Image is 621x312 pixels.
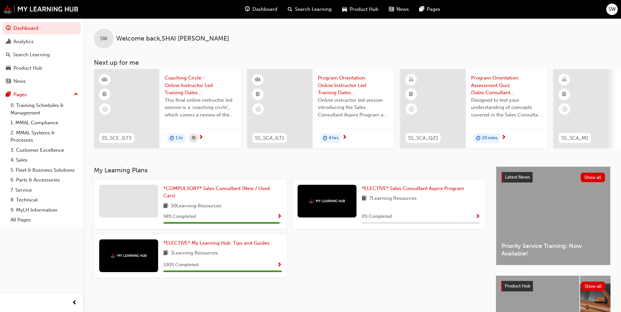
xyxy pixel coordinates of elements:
[8,118,81,128] a: 1. MMAL Compliance
[163,185,270,199] span: *COMPULSORY* Sales Consultant (New / Used Cars)
[295,6,332,13] span: Search Learning
[362,185,464,191] span: *ELECTIVE* Sales Consultant Aspire Program
[255,106,261,112] span: learningRecordVerb_NONE-icon
[471,96,542,119] span: Designed to test your understanding of concepts covered in the Sales Consultant Aspire Program 'P...
[277,261,282,269] button: Show Progress
[13,38,34,45] div: Analytics
[505,283,530,289] span: Product Hub
[163,239,272,247] a: *ELECTIVE* My Learning Hub: Tips and Guides
[163,261,198,269] span: 100 % Completed
[475,213,480,221] button: Show Progress
[6,78,11,84] span: news-icon
[8,100,81,118] a: 0. Training Schedules & Management
[277,262,282,268] span: Show Progress
[163,185,282,199] a: *COMPULSORY* Sales Consultant (New / Used Cars)
[400,69,548,148] a: SS_SCA_QZ1Program Orientation: Assessment Quiz (Sales Consultant Aspire Program)Designed to test ...
[13,51,50,59] div: Search Learning
[247,69,394,148] a: SS_SCA_ILT1Program Orientation: Online Instructor Led Training (Sales Consultant Aspire Program)O...
[396,6,409,13] span: News
[362,195,367,203] span: book-icon
[8,185,81,195] a: 7. Service
[318,96,389,119] span: Online instructor led session introducing the Sales Consultant Aspire Program and outlining what ...
[94,69,241,148] a: SS_SCE_ILT3Coaching Circle - Online Instructor Led Training (Sales Consultant Essential Program)T...
[8,195,81,205] a: 8. Technical
[72,299,77,307] span: prev-icon
[83,59,621,66] h3: Next up for me
[562,90,567,99] span: booktick-icon
[6,92,11,98] span: pages-icon
[6,39,11,45] span: chart-icon
[74,90,78,99] span: up-icon
[408,134,438,142] span: SS_SCA_QZ1
[329,134,338,142] span: 4 hrs
[3,21,81,89] button: DashboardAnalyticsSearch LearningProduct HubNews
[6,52,10,58] span: search-icon
[283,3,337,16] a: search-iconSearch Learning
[3,49,81,61] a: Search Learning
[3,5,79,13] img: mmal
[476,134,481,143] span: duration-icon
[198,135,203,141] span: next-icon
[277,213,282,221] button: Show Progress
[3,89,81,101] button: Pages
[171,202,221,210] span: 50 Learning Resources
[13,64,42,72] div: Product Hub
[163,240,269,246] span: *ELECTIVE* My Learning Hub: Tips and Guides
[163,202,168,210] span: book-icon
[8,215,81,225] a: All Pages
[94,166,485,174] h3: My Learning Plans
[8,175,81,185] a: 6. Parts & Accessories
[240,3,283,16] a: guage-iconDashboard
[409,106,414,112] span: learningRecordVerb_NONE-icon
[502,172,605,182] a: Latest NewsShow all
[8,205,81,215] a: 9. MyLH Information
[256,76,260,84] span: learningResourceType_INSTRUCTOR_LED-icon
[102,134,132,142] span: SS_SCE_ILT3
[606,4,618,15] button: SW
[362,213,392,220] span: 0 % Completed
[471,74,542,96] span: Program Orientation: Assessment Quiz (Sales Consultant Aspire Program)
[277,214,282,220] span: Show Progress
[581,173,605,182] button: Show all
[427,6,440,13] span: Pages
[501,281,605,291] a: Product HubShow all
[318,74,389,96] span: Program Orientation: Online Instructor Led Training (Sales Consultant Aspire Program)
[102,76,107,84] span: learningResourceType_INSTRUCTOR_LED-icon
[501,135,506,141] span: next-icon
[505,174,530,180] span: Latest News
[163,249,168,257] span: book-icon
[8,155,81,165] a: 4. Sales
[116,35,229,43] span: Welcome back , SHAI [PERSON_NAME]
[561,134,588,142] span: SS_SCA_M1
[100,35,107,43] span: SW
[252,6,277,13] span: Dashboard
[414,3,446,16] a: pages-iconPages
[8,128,81,145] a: 2. MMAL Systems & Processes
[3,36,81,48] a: Analytics
[350,6,378,13] span: Product Hub
[419,5,424,13] span: pages-icon
[13,78,26,85] div: News
[102,106,108,112] span: learningRecordVerb_NONE-icon
[562,106,568,112] span: learningRecordVerb_NONE-icon
[384,3,414,16] a: news-iconNews
[255,134,284,142] span: SS_SCA_ILT1
[342,5,347,13] span: car-icon
[165,74,236,96] span: Coaching Circle - Online Instructor Led Training (Sales Consultant Essential Program)
[175,134,183,142] span: 1 hr
[171,249,218,257] span: 1 Learning Resources
[496,166,611,265] a: Latest NewsShow allPriority Service Training: Now Available!
[288,5,292,13] span: search-icon
[409,76,413,84] span: learningResourceType_ELEARNING-icon
[6,65,11,71] span: car-icon
[562,76,567,84] span: learningResourceType_ELEARNING-icon
[13,91,27,98] div: Pages
[502,242,605,257] span: Priority Service Training: Now Available!
[581,282,606,291] button: Show all
[170,134,174,143] span: duration-icon
[163,213,196,220] span: 98 % Completed
[165,96,236,119] span: This final online instructor led session is a 'coaching circle', which covers a review of the Sal...
[192,134,195,142] span: calendar-icon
